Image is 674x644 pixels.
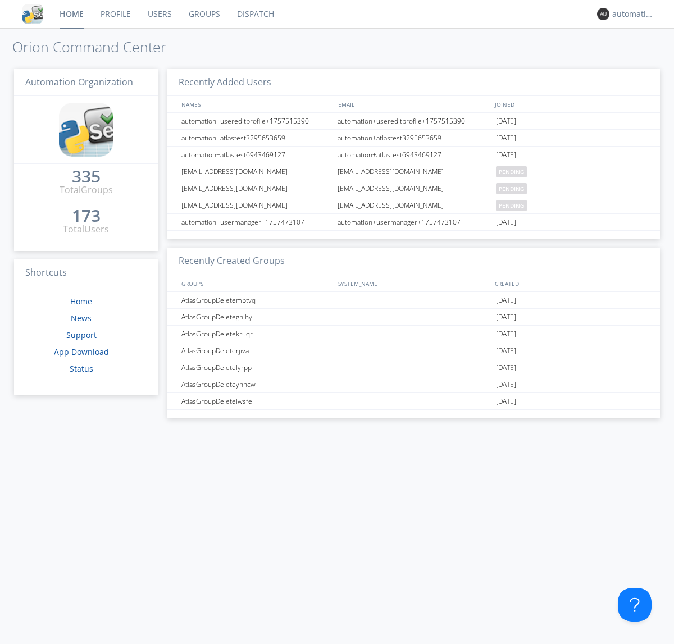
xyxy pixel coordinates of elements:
span: [DATE] [496,130,516,147]
div: automation+usermanager+1757473107 [335,214,493,230]
div: AtlasGroupDeletelwsfe [179,393,334,409]
a: Home [70,296,92,307]
a: 173 [72,210,101,223]
div: NAMES [179,96,333,112]
h3: Recently Added Users [167,69,660,97]
a: AtlasGroupDeletelyrpp[DATE] [167,359,660,376]
a: Support [66,330,97,340]
div: Total Users [63,223,109,236]
a: App Download [54,346,109,357]
a: [EMAIL_ADDRESS][DOMAIN_NAME][EMAIL_ADDRESS][DOMAIN_NAME]pending [167,180,660,197]
a: automation+usermanager+1757473107automation+usermanager+1757473107[DATE] [167,214,660,231]
div: AtlasGroupDeletembtvq [179,292,334,308]
img: cddb5a64eb264b2086981ab96f4c1ba7 [59,103,113,157]
a: AtlasGroupDeletegnjhy[DATE] [167,309,660,326]
div: SYSTEM_NAME [335,275,492,291]
div: AtlasGroupDeletekruqr [179,326,334,342]
div: Total Groups [60,184,113,197]
div: AtlasGroupDeleteynncw [179,376,334,392]
a: automation+atlastest6943469127automation+atlastest6943469127[DATE] [167,147,660,163]
div: [EMAIL_ADDRESS][DOMAIN_NAME] [179,163,334,180]
div: AtlasGroupDeletegnjhy [179,309,334,325]
div: automation+atlastest6943469127 [335,147,493,163]
span: [DATE] [496,359,516,376]
img: 373638.png [597,8,609,20]
a: AtlasGroupDeletembtvq[DATE] [167,292,660,309]
span: [DATE] [496,393,516,410]
a: [EMAIL_ADDRESS][DOMAIN_NAME][EMAIL_ADDRESS][DOMAIN_NAME]pending [167,163,660,180]
a: Status [70,363,93,374]
h3: Shortcuts [14,259,158,287]
span: pending [496,183,527,194]
div: automation+atlas0018 [612,8,654,20]
div: automation+atlastest3295653659 [179,130,334,146]
div: [EMAIL_ADDRESS][DOMAIN_NAME] [335,197,493,213]
h3: Recently Created Groups [167,248,660,275]
span: [DATE] [496,342,516,359]
span: pending [496,200,527,211]
div: [EMAIL_ADDRESS][DOMAIN_NAME] [179,180,334,197]
a: automation+usereditprofile+1757515390automation+usereditprofile+1757515390[DATE] [167,113,660,130]
a: 335 [72,171,101,184]
div: 335 [72,171,101,182]
iframe: Toggle Customer Support [618,588,652,622]
div: AtlasGroupDeletelyrpp [179,359,334,376]
div: CREATED [492,275,649,291]
div: automation+usermanager+1757473107 [179,214,334,230]
div: automation+atlastest6943469127 [179,147,334,163]
span: [DATE] [496,309,516,326]
span: [DATE] [496,292,516,309]
div: AtlasGroupDeleterjiva [179,342,334,359]
a: AtlasGroupDeleterjiva[DATE] [167,342,660,359]
a: AtlasGroupDeletelwsfe[DATE] [167,393,660,410]
a: [EMAIL_ADDRESS][DOMAIN_NAME][EMAIL_ADDRESS][DOMAIN_NAME]pending [167,197,660,214]
a: AtlasGroupDeleteynncw[DATE] [167,376,660,393]
div: [EMAIL_ADDRESS][DOMAIN_NAME] [335,163,493,180]
span: [DATE] [496,214,516,231]
div: GROUPS [179,275,333,291]
div: automation+usereditprofile+1757515390 [179,113,334,129]
span: [DATE] [496,376,516,393]
a: automation+atlastest3295653659automation+atlastest3295653659[DATE] [167,130,660,147]
div: automation+atlastest3295653659 [335,130,493,146]
a: AtlasGroupDeletekruqr[DATE] [167,326,660,342]
span: [DATE] [496,147,516,163]
span: [DATE] [496,326,516,342]
div: JOINED [492,96,649,112]
div: [EMAIL_ADDRESS][DOMAIN_NAME] [179,197,334,213]
span: [DATE] [496,113,516,130]
a: News [71,313,92,323]
div: 173 [72,210,101,221]
div: EMAIL [335,96,492,112]
div: automation+usereditprofile+1757515390 [335,113,493,129]
img: cddb5a64eb264b2086981ab96f4c1ba7 [22,4,43,24]
div: [EMAIL_ADDRESS][DOMAIN_NAME] [335,180,493,197]
span: pending [496,166,527,177]
span: Automation Organization [25,76,133,88]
